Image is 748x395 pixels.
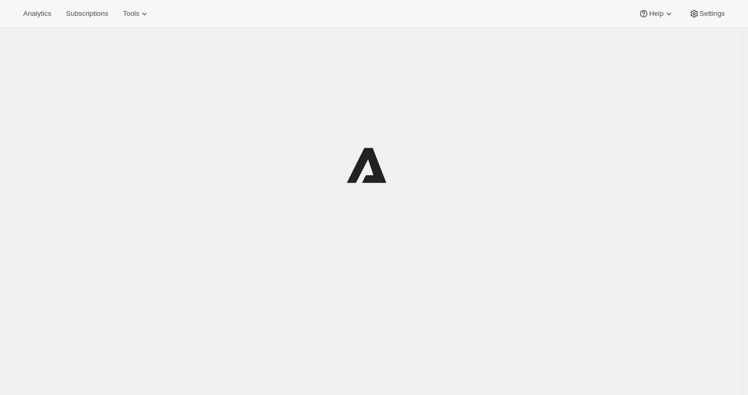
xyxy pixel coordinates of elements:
span: Subscriptions [66,9,108,18]
span: Analytics [23,9,51,18]
button: Help [632,6,680,21]
button: Settings [683,6,731,21]
span: Tools [123,9,139,18]
button: Tools [116,6,156,21]
span: Settings [700,9,725,18]
span: Help [649,9,663,18]
button: Analytics [17,6,57,21]
button: Subscriptions [60,6,114,21]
